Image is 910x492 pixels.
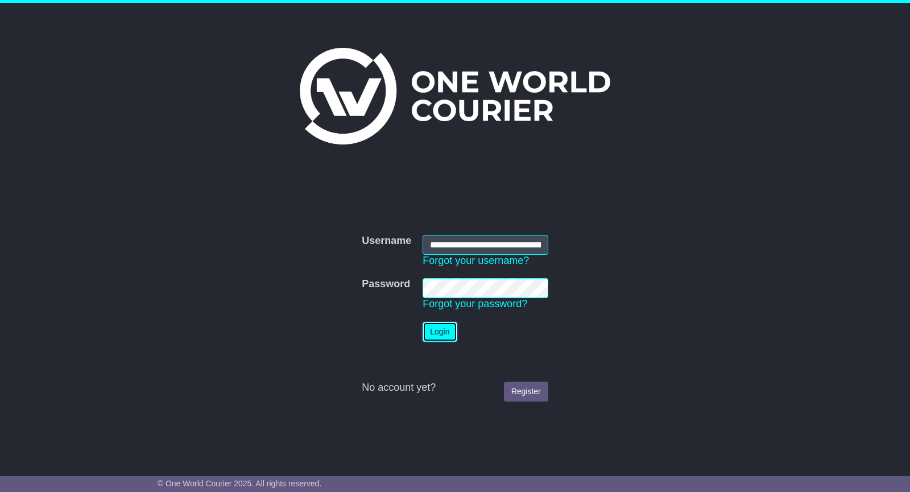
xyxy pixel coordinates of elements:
[362,235,411,247] label: Username
[362,382,548,394] div: No account yet?
[362,278,410,291] label: Password
[504,382,548,402] a: Register
[423,255,529,266] a: Forgot your username?
[423,322,457,342] button: Login
[423,298,527,309] a: Forgot your password?
[300,48,610,144] img: One World
[158,479,322,488] span: © One World Courier 2025. All rights reserved.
